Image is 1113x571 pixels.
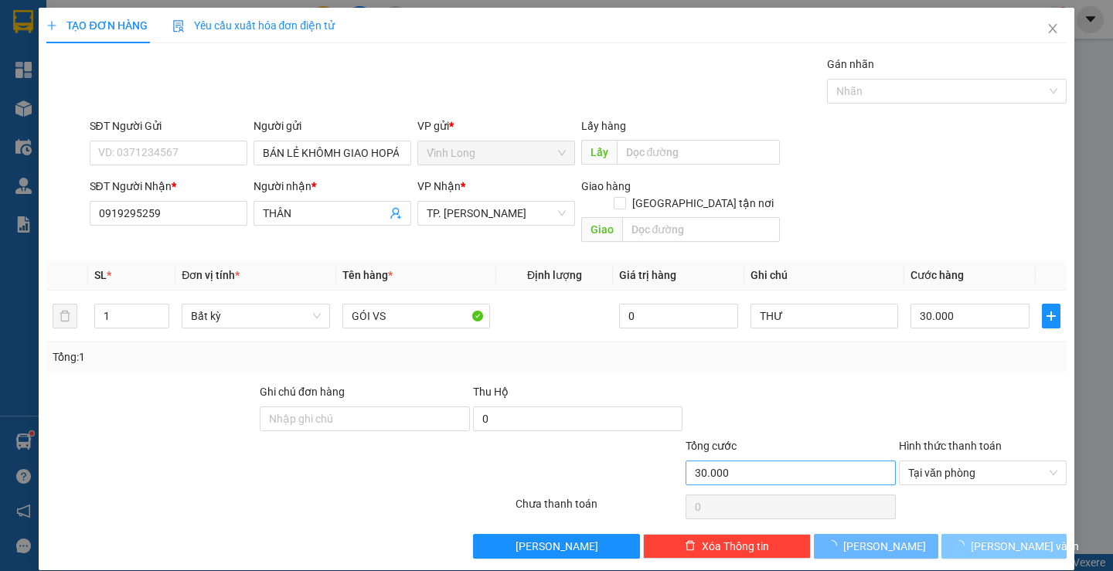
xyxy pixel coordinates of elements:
div: TP. [PERSON_NAME] [100,13,224,50]
span: loading [954,540,971,551]
span: Gửi: [13,15,37,31]
span: Thu Hộ [473,386,509,398]
span: Giao [581,217,622,242]
input: VD: Bàn, Ghế [342,304,490,328]
div: Chưa thanh toán [514,495,685,522]
div: VP gửi [417,117,575,134]
span: plus [1043,310,1060,322]
div: Vĩnh Long [13,13,90,50]
span: VP Nhận [417,180,461,192]
span: SL [94,269,107,281]
span: [PERSON_NAME] [843,538,926,555]
input: Dọc đường [617,140,780,165]
span: close [1047,22,1059,35]
span: TẠO ĐƠN HÀNG [46,19,147,32]
span: loading [826,540,843,551]
span: Lấy hàng [581,120,626,132]
div: 0788315317 [100,87,224,109]
span: Vĩnh Long [427,141,566,165]
span: Định lượng [527,269,582,281]
input: Ghi chú đơn hàng [260,406,470,431]
span: Bất kỳ [191,304,320,328]
div: Tổng: 1 [53,348,431,365]
span: Tổng cước [686,440,737,452]
span: Cước hàng [910,269,964,281]
span: TP. Hồ Chí Minh [427,202,566,225]
span: user-add [390,207,402,219]
span: Tại văn phòng [908,461,1057,484]
button: [PERSON_NAME] và In [941,534,1066,559]
input: Dọc đường [622,217,780,242]
button: delete [53,304,77,328]
span: Giá trị hàng [619,269,676,281]
div: SĐT Người Nhận [90,178,247,195]
span: Nhận: [100,15,138,31]
span: plus [46,20,57,31]
label: Gán nhãn [827,58,874,70]
div: BH PHƯƠNG VIỆT [100,50,224,87]
button: plus [1042,304,1060,328]
span: Giao hàng [581,180,631,192]
span: Tên hàng [342,269,393,281]
button: deleteXóa Thông tin [643,534,811,559]
input: Ghi Chú [751,304,898,328]
span: Lấy [581,140,617,165]
div: Người gửi [254,117,411,134]
span: [GEOGRAPHIC_DATA] tận nơi [626,195,780,212]
th: Ghi chú [744,260,904,291]
img: icon [172,20,185,32]
span: [PERSON_NAME] và In [971,538,1079,555]
span: Xóa Thông tin [702,538,769,555]
button: [PERSON_NAME] [814,534,938,559]
button: [PERSON_NAME] [473,534,641,559]
button: Close [1031,8,1074,51]
div: Người nhận [254,178,411,195]
span: [PERSON_NAME] [516,538,598,555]
span: delete [685,540,696,552]
input: 0 [619,304,738,328]
span: Đơn vị tính [182,269,240,281]
label: Ghi chú đơn hàng [260,386,345,398]
span: Yêu cầu xuất hóa đơn điện tử [172,19,335,32]
div: BÁN LẺ KHÔMH GIAO HOPÁ ĐƠN [13,50,90,143]
label: Hình thức thanh toán [899,440,1002,452]
div: SĐT Người Gửi [90,117,247,134]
